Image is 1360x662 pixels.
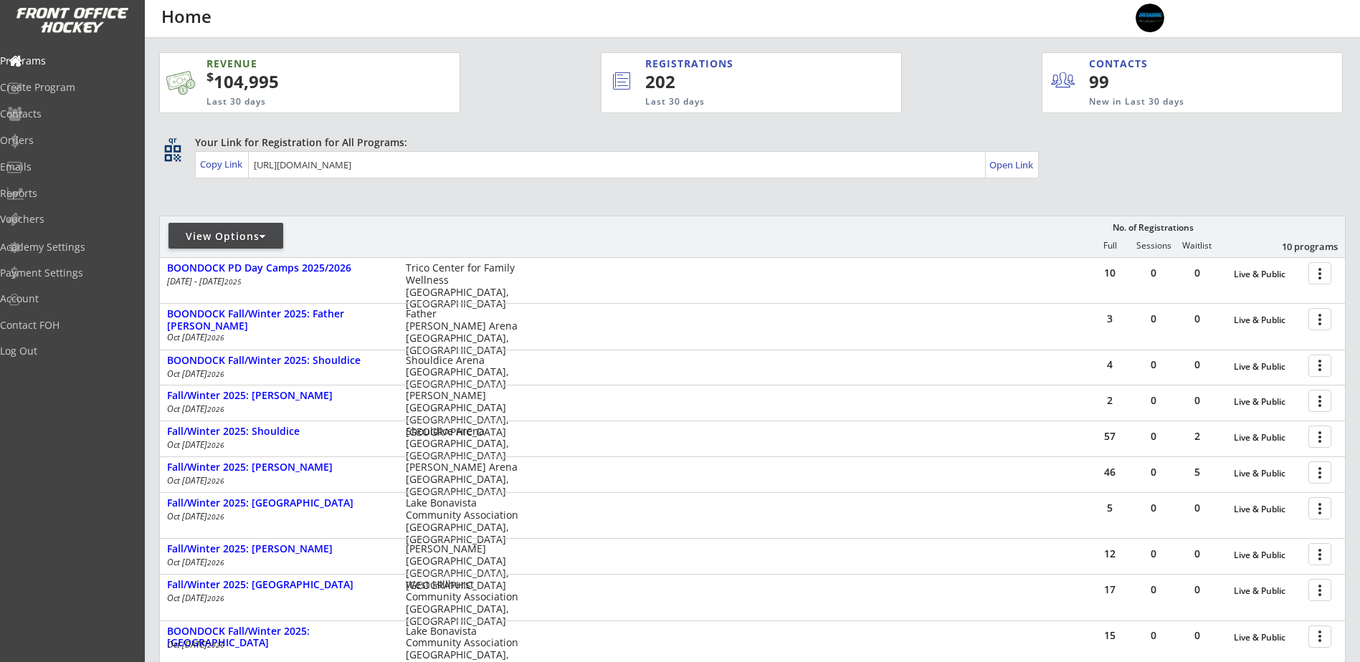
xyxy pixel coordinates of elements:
[1234,362,1301,372] div: Live & Public
[406,426,518,461] div: Shouldice Arena [GEOGRAPHIC_DATA], [GEOGRAPHIC_DATA]
[207,404,224,414] em: 2026
[406,497,518,545] div: Lake Bonavista Community Association [GEOGRAPHIC_DATA], [GEOGRAPHIC_DATA]
[206,57,390,71] div: REVENUE
[1176,467,1219,477] div: 5
[167,497,391,509] div: Fall/Winter 2025: [GEOGRAPHIC_DATA]
[195,135,1301,150] div: Your Link for Registration for All Programs:
[167,641,386,649] div: Oct [DATE]
[645,57,834,71] div: REGISTRATIONS
[167,370,386,378] div: Oct [DATE]
[1132,314,1175,324] div: 0
[1308,426,1331,448] button: more_vert
[1234,433,1301,443] div: Live & Public
[1308,625,1331,648] button: more_vert
[406,262,518,310] div: Trico Center for Family Wellness [GEOGRAPHIC_DATA], [GEOGRAPHIC_DATA]
[207,593,224,603] em: 2026
[1308,461,1331,484] button: more_vert
[989,159,1035,171] div: Open Link
[1132,467,1175,477] div: 0
[167,476,386,485] div: Oct [DATE]
[989,155,1035,175] a: Open Link
[1089,57,1154,71] div: CONTACTS
[1132,503,1175,513] div: 0
[206,96,390,108] div: Last 30 days
[1088,241,1131,251] div: Full
[167,625,391,650] div: BOONDOCK Fall/Winter 2025: [GEOGRAPHIC_DATA]
[167,558,386,567] div: Oct [DATE]
[1088,585,1131,595] div: 17
[167,461,391,474] div: Fall/Winter 2025: [PERSON_NAME]
[1176,268,1219,278] div: 0
[206,69,414,94] div: 104,995
[1176,431,1219,441] div: 2
[1132,268,1175,278] div: 0
[167,390,391,402] div: Fall/Winter 2025: [PERSON_NAME]
[167,426,391,438] div: Fall/Winter 2025: Shouldice
[1088,549,1131,559] div: 12
[224,277,242,287] em: 2025
[207,369,224,379] em: 2026
[1176,314,1219,324] div: 0
[207,512,224,522] em: 2026
[1132,630,1175,641] div: 0
[406,308,518,356] div: Father [PERSON_NAME] Arena [GEOGRAPHIC_DATA], [GEOGRAPHIC_DATA]
[406,579,518,627] div: West Hillhurst Community Association [GEOGRAPHIC_DATA], [GEOGRAPHIC_DATA]
[167,512,386,521] div: Oct [DATE]
[1308,390,1331,412] button: more_vert
[1132,395,1175,406] div: 0
[206,68,214,85] sup: $
[167,579,391,591] div: Fall/Winter 2025: [GEOGRAPHIC_DATA]
[163,135,181,145] div: qr
[1308,579,1331,601] button: more_vert
[1088,395,1131,406] div: 2
[406,390,518,438] div: [PERSON_NAME][GEOGRAPHIC_DATA] [GEOGRAPHIC_DATA], [GEOGRAPHIC_DATA]
[1308,355,1331,377] button: more_vert
[207,440,224,450] em: 2026
[167,594,386,603] div: Oct [DATE]
[1175,241,1218,251] div: Waitlist
[406,461,518,497] div: [PERSON_NAME] Arena [GEOGRAPHIC_DATA], [GEOGRAPHIC_DATA]
[645,96,842,108] div: Last 30 days
[406,355,518,390] div: Shouldice Arena [GEOGRAPHIC_DATA], [GEOGRAPHIC_DATA]
[1234,269,1301,279] div: Live & Public
[167,355,391,367] div: BOONDOCK Fall/Winter 2025: Shouldice
[1088,503,1131,513] div: 5
[1132,431,1175,441] div: 0
[162,143,184,164] button: qr_code
[1088,360,1131,370] div: 4
[167,405,386,413] div: Oct [DATE]
[1088,268,1131,278] div: 10
[207,640,224,650] em: 2026
[1176,395,1219,406] div: 0
[167,277,386,286] div: [DATE] - [DATE]
[645,69,853,94] div: 202
[1132,585,1175,595] div: 0
[1108,223,1197,233] div: No. of Registrations
[1263,240,1338,253] div: 10 programs
[1089,96,1275,108] div: New in Last 30 days
[207,476,224,486] em: 2026
[200,158,245,171] div: Copy Link
[167,543,391,555] div: Fall/Winter 2025: [PERSON_NAME]
[1308,497,1331,519] button: more_vert
[1234,550,1301,560] div: Live & Public
[1176,585,1219,595] div: 0
[167,262,391,274] div: BOONDOCK PD Day Camps 2025/2026
[1234,397,1301,407] div: Live & Public
[1234,586,1301,596] div: Live & Public
[1234,633,1301,643] div: Live & Public
[1234,504,1301,514] div: Live & Public
[1088,314,1131,324] div: 3
[1234,315,1301,325] div: Live & Public
[1132,549,1175,559] div: 0
[1176,503,1219,513] div: 0
[406,543,518,591] div: [PERSON_NAME][GEOGRAPHIC_DATA] [GEOGRAPHIC_DATA], [GEOGRAPHIC_DATA]
[1176,549,1219,559] div: 0
[167,308,391,332] div: BOONDOCK Fall/Winter 2025: Father [PERSON_NAME]
[167,441,386,449] div: Oct [DATE]
[1089,69,1177,94] div: 99
[1132,360,1175,370] div: 0
[1308,543,1331,565] button: more_vert
[168,229,283,244] div: View Options
[207,557,224,567] em: 2026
